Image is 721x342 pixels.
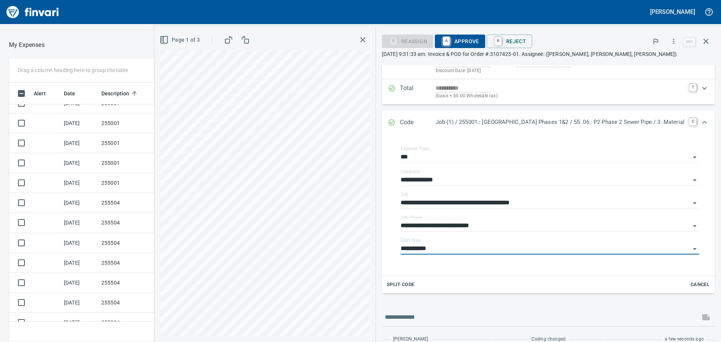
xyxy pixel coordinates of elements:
div: Expand [382,135,715,294]
span: This records your message into the invoice and notifies anyone mentioned [697,308,715,326]
td: 255001 [98,113,166,133]
p: Drag a column heading here to group the table [18,66,128,74]
nav: breadcrumb [9,41,45,50]
td: [DATE] [61,233,98,253]
td: [DATE] [61,133,98,153]
a: T [689,84,697,91]
span: Page 1 of 3 [161,35,200,45]
td: 255001 [98,153,166,173]
label: Job Phase [401,215,422,220]
a: A [443,37,450,45]
div: Reassign [382,38,433,44]
td: [DATE] [61,153,98,173]
p: Code [400,118,436,128]
a: R [495,37,502,45]
p: My Expenses [9,41,45,50]
td: 255504 [98,193,166,213]
label: Job [401,192,409,197]
button: Split Code [385,279,416,291]
p: Total [400,84,436,100]
span: Cancel [690,280,710,289]
span: Reject [493,35,526,48]
td: 255504 [98,253,166,273]
div: Expand [382,79,715,104]
label: Cost Type [401,238,421,243]
td: 255001 [98,173,166,193]
a: C [689,118,697,125]
td: [DATE] [61,313,98,333]
td: [DATE] [61,213,98,233]
td: 255504 [98,273,166,293]
button: Cancel [688,279,712,291]
td: 255504 [98,313,166,333]
button: More [665,33,682,50]
p: [DATE] 9:31:33 am. Invoice & POD for Order #:3107425-01. Assignee: ([PERSON_NAME], [PERSON_NAME],... [382,50,715,58]
td: 255504 [98,233,166,253]
td: [DATE] [61,273,98,293]
span: Alert [34,89,46,98]
label: Company [401,169,420,174]
span: Description [101,89,130,98]
span: Date [64,89,75,98]
td: [DATE] [61,113,98,133]
button: Open [689,244,700,254]
span: Alert [34,89,56,98]
button: Open [689,175,700,185]
td: [DATE] [61,193,98,213]
img: Finvari [5,3,61,21]
td: 255504 [98,213,166,233]
a: esc [684,38,695,46]
td: [DATE] [61,173,98,193]
button: AApprove [435,35,485,48]
h5: [PERSON_NAME] [650,8,695,16]
label: Expense Type [401,146,428,151]
button: Flag [647,33,664,50]
button: Open [689,152,700,163]
td: [DATE] [61,253,98,273]
button: [PERSON_NAME] [648,6,697,18]
td: 255001 [98,133,166,153]
span: Date [64,89,85,98]
span: Approve [441,35,479,48]
button: RReject [487,35,532,48]
span: Split Code [387,280,415,289]
div: Expand [382,110,715,135]
button: Page 1 of 3 [158,33,203,47]
td: 255504 [98,293,166,313]
span: Description [101,89,139,98]
p: Job (1) / 255001.: [GEOGRAPHIC_DATA] Phases 1&2 / 55. 06.: P2 Phase 2 Sewer Pipe / 3: Material [436,118,685,127]
span: Close invoice [682,32,715,50]
td: [DATE] [61,293,98,313]
button: Open [689,221,700,231]
button: Open [689,198,700,208]
p: (basis + $0.00 Wholesale tax) [436,92,685,100]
